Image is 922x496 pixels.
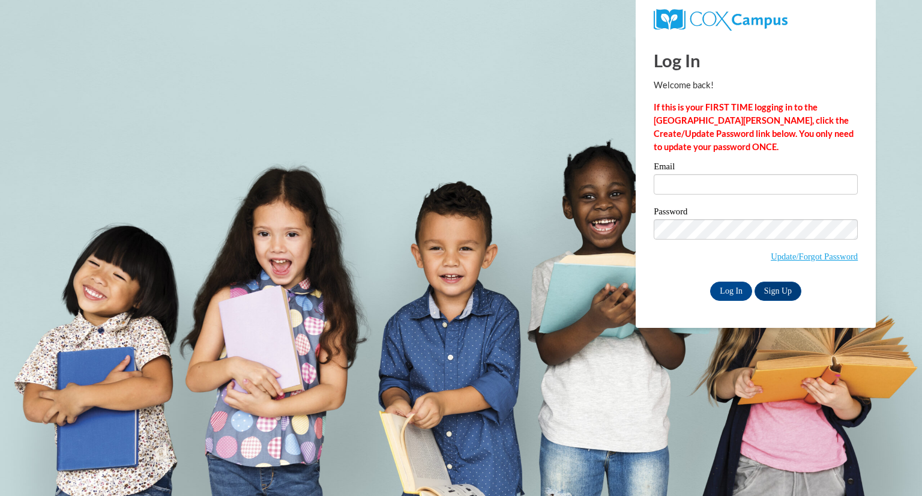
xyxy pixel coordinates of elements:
label: Email [654,162,858,174]
a: Sign Up [755,282,801,301]
strong: If this is your FIRST TIME logging in to the [GEOGRAPHIC_DATA][PERSON_NAME], click the Create/Upd... [654,102,854,152]
a: COX Campus [654,14,788,24]
img: COX Campus [654,9,788,31]
input: Log In [710,282,752,301]
a: Update/Forgot Password [771,252,858,261]
p: Welcome back! [654,79,858,92]
label: Password [654,207,858,219]
h1: Log In [654,48,858,73]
